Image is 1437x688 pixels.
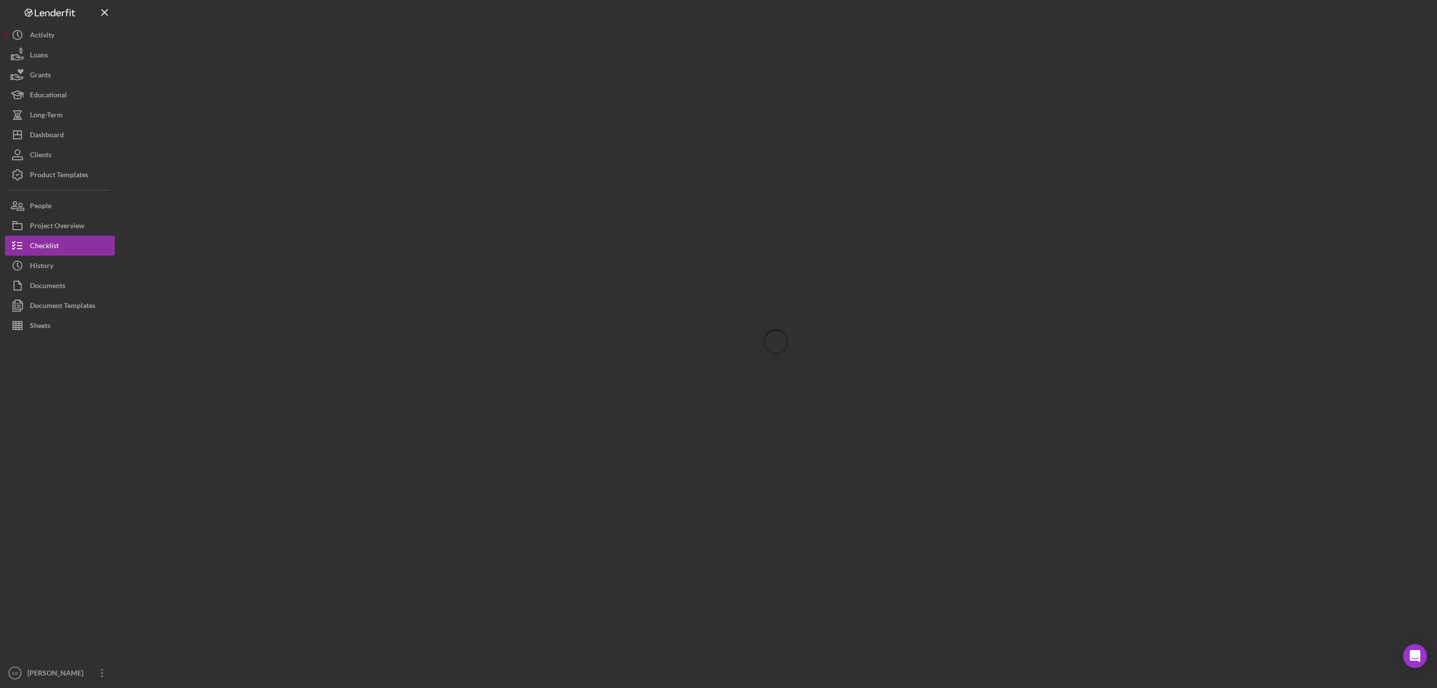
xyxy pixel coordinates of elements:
button: Product Templates [5,165,115,185]
button: Clients [5,145,115,165]
button: Loans [5,45,115,65]
div: Long-Term [30,105,63,127]
text: SS [12,671,18,676]
button: Educational [5,85,115,105]
div: [PERSON_NAME] [25,663,90,686]
button: Long-Term [5,105,115,125]
div: Project Overview [30,216,84,238]
button: History [5,256,115,276]
div: Checklist [30,236,59,258]
div: Clients [30,145,51,167]
button: SS[PERSON_NAME] [5,663,115,683]
button: Document Templates [5,296,115,316]
div: Document Templates [30,296,95,318]
button: Grants [5,65,115,85]
button: Sheets [5,316,115,336]
div: Sheets [30,316,50,338]
div: Documents [30,276,65,298]
button: Documents [5,276,115,296]
div: Activity [30,25,54,47]
div: People [30,196,51,218]
div: Loans [30,45,48,67]
div: Open Intercom Messenger [1403,644,1427,668]
button: Project Overview [5,216,115,236]
button: Activity [5,25,115,45]
button: Dashboard [5,125,115,145]
div: Educational [30,85,67,107]
button: People [5,196,115,216]
div: Dashboard [30,125,64,147]
div: Grants [30,65,51,87]
div: History [30,256,53,278]
button: Checklist [5,236,115,256]
div: Product Templates [30,165,88,187]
